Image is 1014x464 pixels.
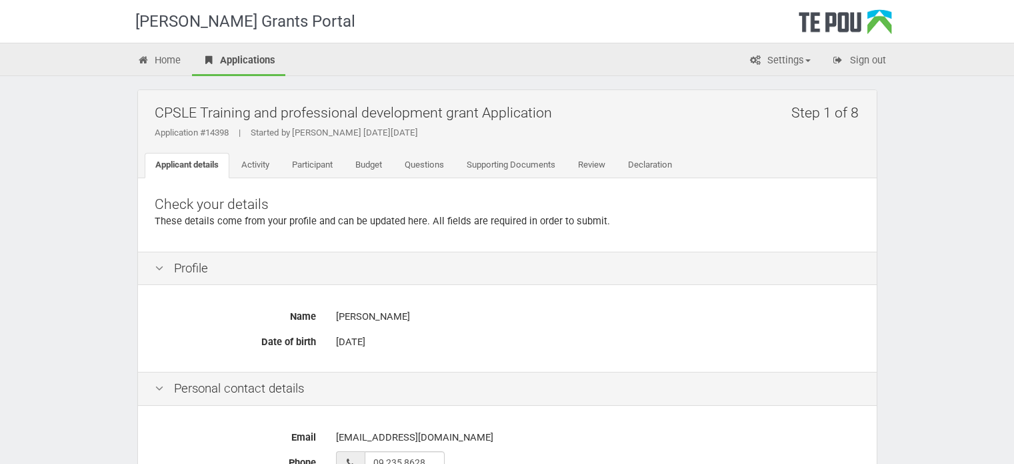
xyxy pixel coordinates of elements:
[336,426,860,449] div: [EMAIL_ADDRESS][DOMAIN_NAME]
[145,153,229,178] a: Applicant details
[456,153,566,178] a: Supporting Documents
[822,47,896,76] a: Sign out
[138,252,877,286] div: Profile
[345,153,393,178] a: Budget
[799,9,892,43] div: Te Pou Logo
[145,426,326,445] label: Email
[192,47,285,76] a: Applications
[155,214,860,228] p: These details come from your profile and can be updated here. All fields are required in order to...
[567,153,616,178] a: Review
[336,305,860,328] div: [PERSON_NAME]
[127,47,191,76] a: Home
[155,127,867,139] div: Application #14398 Started by [PERSON_NAME] [DATE][DATE]
[336,330,860,354] div: [DATE]
[394,153,455,178] a: Questions
[229,128,251,138] span: |
[145,330,326,349] label: Date of birth
[281,153,343,178] a: Participant
[145,305,326,324] label: Name
[138,372,877,406] div: Personal contact details
[791,97,867,128] h2: Step 1 of 8
[155,97,867,128] h2: CPSLE Training and professional development grant Application
[155,195,860,214] p: Check your details
[617,153,683,178] a: Declaration
[231,153,280,178] a: Activity
[739,47,821,76] a: Settings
